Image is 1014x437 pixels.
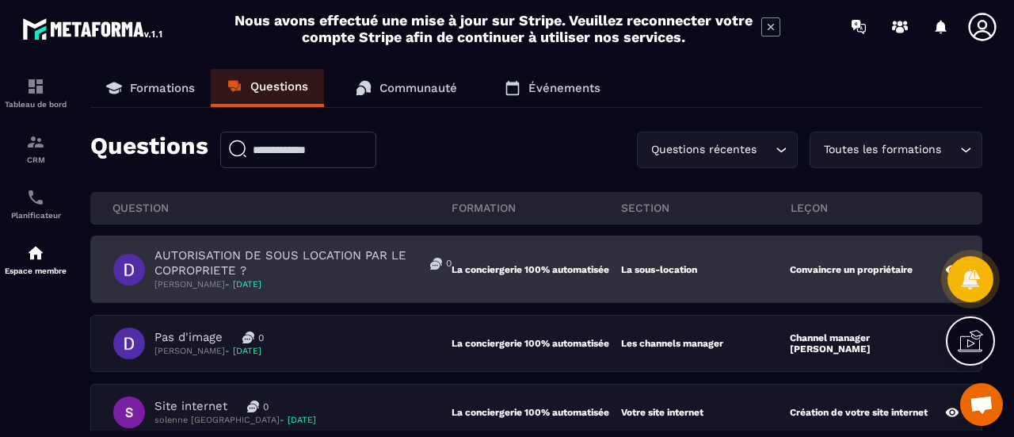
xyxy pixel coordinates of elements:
img: messages [430,258,442,270]
p: 0 [446,257,452,270]
img: formation [26,132,45,151]
div: Search for option [637,132,798,168]
p: Création de votre site internet [790,407,928,418]
h2: Nous avons effectué une mise à jour sur Stripe. Veuillez reconnecter votre compte Stripe afin de ... [234,12,753,45]
input: Search for option [760,141,772,159]
span: - [DATE] [225,346,261,356]
p: Votre site internet [621,407,703,418]
span: Questions récentes [647,141,760,159]
p: Convaincre un propriétaire [790,264,913,275]
p: Planificateur [4,211,67,220]
p: Site internet [154,399,227,414]
p: Communauté [379,81,457,95]
a: Formations [90,69,211,107]
p: Channel manager [PERSON_NAME] [790,332,945,355]
a: schedulerschedulerPlanificateur [4,176,67,232]
a: formationformationCRM [4,121,67,176]
p: [PERSON_NAME] [154,345,264,357]
a: formationformationTableau de bord [4,65,67,121]
a: Questions [211,69,324,107]
input: Search for option [944,141,956,159]
img: messages [242,332,254,343]
img: scheduler [26,188,45,207]
img: messages [247,401,259,412]
p: 0 [263,401,269,413]
p: Espace membre [4,266,67,275]
p: Questions [90,132,208,168]
p: Tableau de bord [4,100,67,109]
span: - [DATE] [280,415,316,425]
div: Search for option [810,132,982,168]
p: 0 [258,332,264,344]
p: La sous-location [621,264,697,275]
a: automationsautomationsEspace membre [4,232,67,287]
p: AUTORISATION DE SOUS LOCATION PAR LE COPROPRIETE ? [154,248,410,278]
img: logo [22,14,165,43]
img: automations [26,243,45,263]
p: Pas d'image [154,330,223,345]
p: Événements [528,81,600,95]
p: section [621,201,791,215]
p: Formations [130,81,195,95]
p: Les channels manager [621,338,723,349]
span: - [DATE] [225,279,261,289]
a: Communauté [340,69,473,107]
a: Événements [489,69,616,107]
p: La conciergerie 100% automatisée [452,338,621,349]
p: [PERSON_NAME] [154,278,452,290]
p: Questions [250,79,308,94]
p: leçon [791,201,960,215]
p: La conciergerie 100% automatisée [452,407,621,418]
p: QUESTION [112,201,452,215]
span: Toutes les formations [820,141,944,159]
p: FORMATION [452,201,621,215]
img: formation [26,77,45,96]
div: Ouvrir le chat [960,383,1003,426]
p: La conciergerie 100% automatisée [452,264,621,275]
p: solenne [GEOGRAPHIC_DATA] [154,414,316,426]
p: CRM [4,155,67,164]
